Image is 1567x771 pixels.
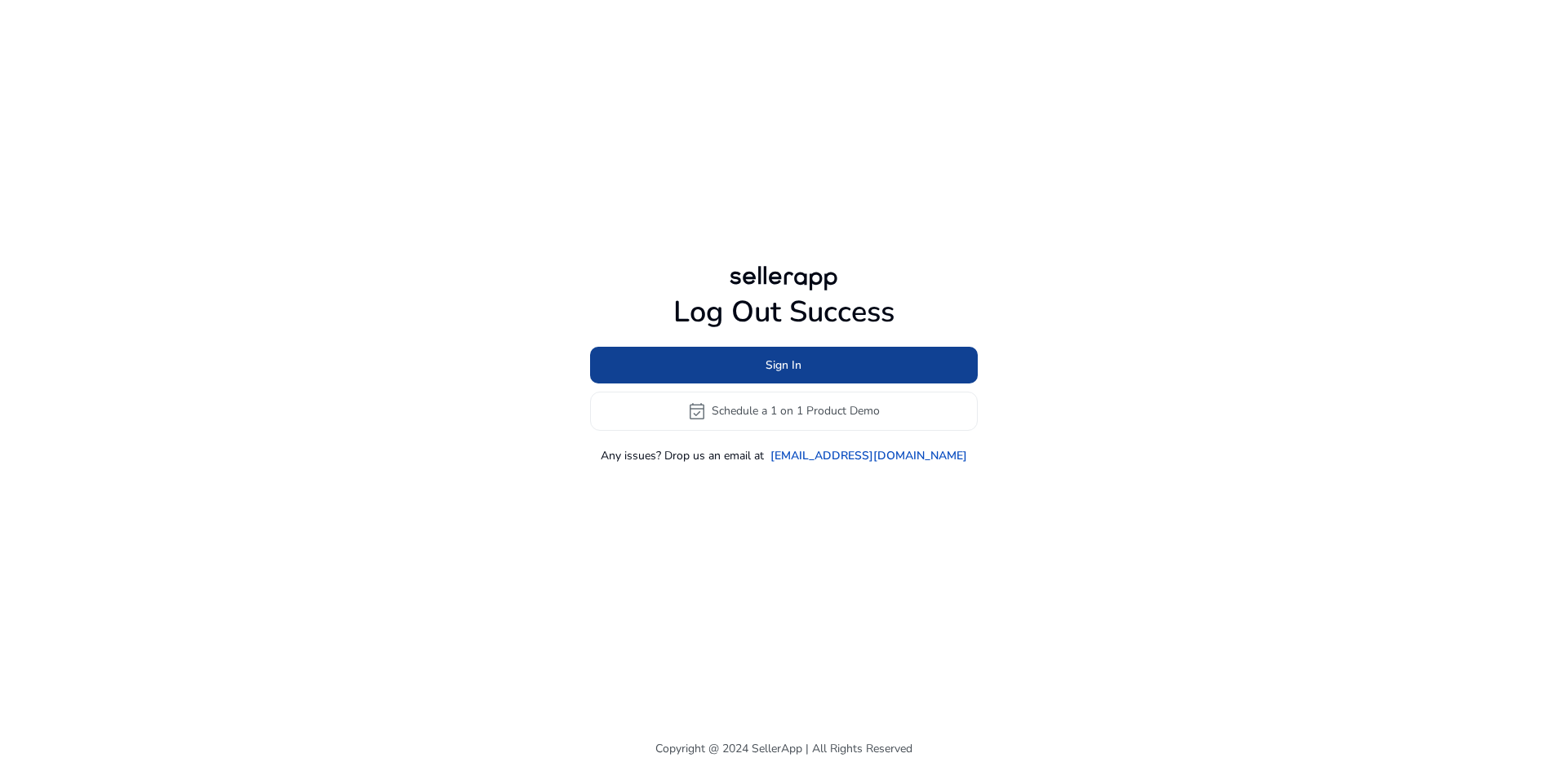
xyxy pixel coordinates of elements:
span: event_available [687,401,707,421]
a: [EMAIL_ADDRESS][DOMAIN_NAME] [770,447,967,464]
p: Any issues? Drop us an email at [601,447,764,464]
button: Sign In [590,347,978,383]
h1: Log Out Success [590,295,978,330]
span: Sign In [766,357,801,374]
button: event_availableSchedule a 1 on 1 Product Demo [590,392,978,431]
